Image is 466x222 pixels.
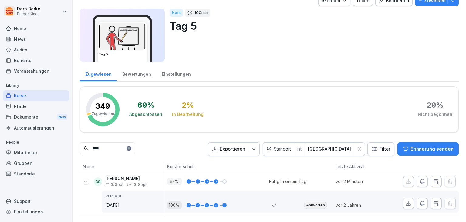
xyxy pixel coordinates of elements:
p: [DATE] [105,202,164,208]
div: Support [3,196,69,206]
div: 69 % [137,102,154,109]
p: Verlauf [105,193,164,199]
div: Antworten [304,202,327,209]
div: Fällig in einem Tag [269,178,306,185]
p: Zugewiesen [92,111,114,116]
div: ist [294,143,305,156]
span: 13. Sept. [132,182,147,187]
a: Gruppen [3,158,69,168]
a: Audits [3,44,69,55]
p: Kursfortschritt [167,163,266,170]
p: Tag 5 [170,18,454,34]
a: Automatisierungen [3,123,69,133]
a: Veranstaltungen [3,66,69,76]
p: Name [83,163,161,170]
a: News [3,34,69,44]
div: Nicht begonnen [418,111,452,117]
p: Exportieren [220,146,245,153]
a: Kurse [3,90,69,101]
div: Abgeschlossen [129,111,162,117]
p: 57 % [167,178,182,185]
p: Library [3,81,69,90]
div: 29 % [427,102,444,109]
a: Standorte [3,168,69,179]
img: vy1vuzxsdwx3e5y1d1ft51l0.png [99,23,145,50]
p: Doro Berkel [17,6,42,12]
p: 100 min [194,10,208,16]
a: Einstellungen [3,206,69,217]
p: Burger King [17,12,42,16]
span: 3. Sept. [105,182,124,187]
p: 349 [96,102,110,110]
button: Filter [368,143,394,156]
a: Pfade [3,101,69,112]
h3: Tag 5 [99,52,146,57]
p: [PERSON_NAME] [105,176,147,181]
button: Erinnerung senden [397,142,459,156]
p: vor 2 Jahren [336,202,385,208]
button: Exportieren [208,142,260,156]
div: 2 % [182,102,194,109]
div: [GEOGRAPHIC_DATA] [308,146,351,152]
a: Zugewiesen [80,66,117,81]
p: Erinnerung senden [410,146,454,152]
div: DS [94,177,102,186]
p: 100 % [167,201,182,209]
div: New [57,114,67,121]
div: In Bearbeitung [172,111,204,117]
p: Letzte Aktivität [336,163,382,170]
p: vor 2 Minuten [336,178,385,185]
a: Bewertungen [117,66,156,81]
div: Dokumente [3,112,69,123]
div: Filter [371,146,390,152]
a: Berichte [3,55,69,66]
a: Mitarbeiter [3,147,69,158]
a: DokumenteNew [3,112,69,123]
div: Kurs [170,9,183,17]
p: People [3,137,69,147]
a: Einstellungen [156,66,196,81]
a: Home [3,23,69,34]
